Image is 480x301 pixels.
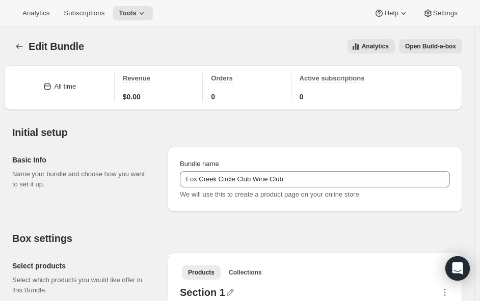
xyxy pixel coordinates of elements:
[362,42,389,50] span: Analytics
[399,39,462,53] button: View links to open the build-a-box on the online store
[29,41,84,52] span: Edit Bundle
[229,268,262,277] span: Collections
[180,287,225,300] div: Section 1
[211,74,233,82] span: Orders
[417,6,464,20] button: Settings
[16,6,56,20] button: Analytics
[22,9,49,17] span: Analytics
[211,92,215,102] span: 0
[368,6,414,20] button: Help
[58,6,111,20] button: Subscriptions
[12,232,462,244] h2: Box settings
[119,9,137,17] span: Tools
[12,155,151,165] h2: Basic Info
[300,92,304,102] span: 0
[300,74,365,82] span: Active subscriptions
[12,39,26,53] button: Bundles
[123,92,141,102] span: $0.00
[64,9,104,17] span: Subscriptions
[180,160,219,168] span: Bundle name
[12,261,151,271] h2: Select products
[12,275,151,295] p: Select which products you would like offer in this Bundle.
[445,256,470,281] div: Open Intercom Messenger
[384,9,398,17] span: Help
[123,74,150,82] span: Revenue
[12,126,462,139] h2: Initial setup
[433,9,458,17] span: Settings
[12,169,151,189] p: Name your bundle and choose how you want to set it up.
[113,6,153,20] button: Tools
[405,42,456,50] span: Open Build-a-box
[348,39,395,53] button: View all analytics related to this specific bundles, within certain timeframes
[180,190,359,198] span: We will use this to create a product page on your online store
[188,268,215,277] span: Products
[180,171,450,187] input: ie. Smoothie box
[55,81,76,92] div: All time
